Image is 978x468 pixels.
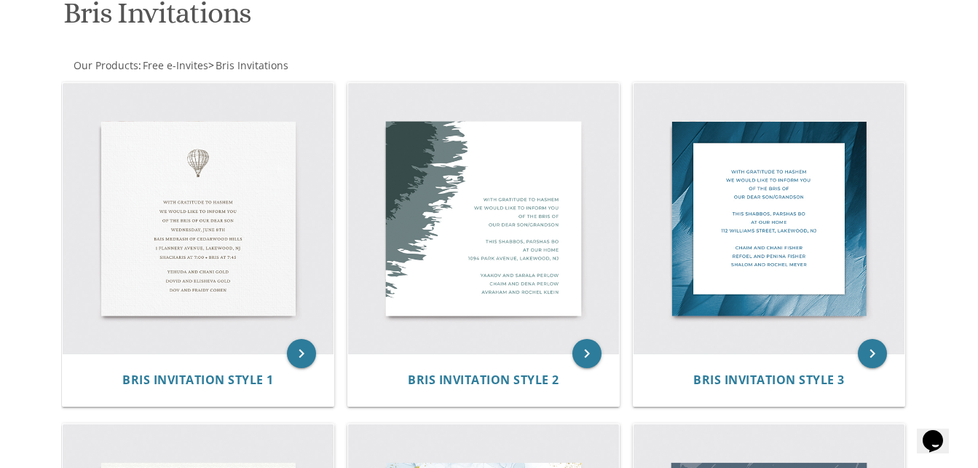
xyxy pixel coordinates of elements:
[216,58,288,72] span: Bris Invitations
[287,339,316,368] a: keyboard_arrow_right
[572,339,602,368] a: keyboard_arrow_right
[63,83,334,354] img: Bris Invitation Style 1
[208,58,288,72] span: >
[693,373,845,387] a: Bris Invitation Style 3
[214,58,288,72] a: Bris Invitations
[408,372,559,388] span: Bris Invitation Style 2
[408,373,559,387] a: Bris Invitation Style 2
[141,58,208,72] a: Free e-Invites
[72,58,138,72] a: Our Products
[917,410,963,453] iframe: chat widget
[348,83,619,354] img: Bris Invitation Style 2
[858,339,887,368] a: keyboard_arrow_right
[693,372,845,388] span: Bris Invitation Style 3
[122,372,274,388] span: Bris Invitation Style 1
[122,373,274,387] a: Bris Invitation Style 1
[143,58,208,72] span: Free e-Invites
[61,58,489,73] div: :
[634,83,904,354] img: Bris Invitation Style 3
